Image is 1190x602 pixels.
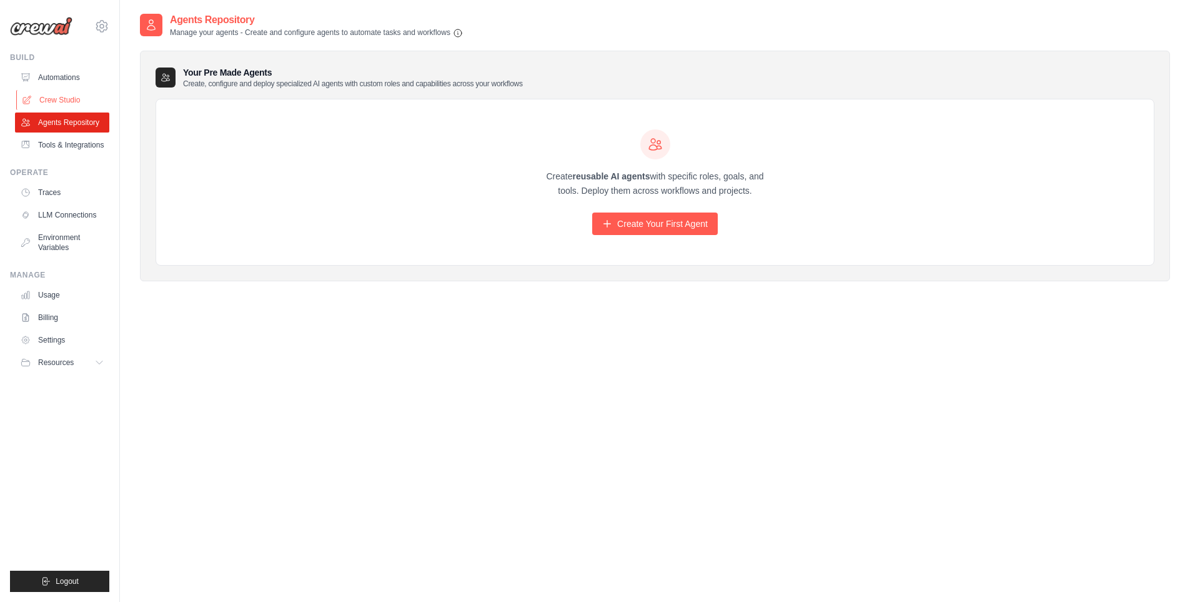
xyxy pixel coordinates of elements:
[10,571,109,592] button: Logout
[15,285,109,305] a: Usage
[15,183,109,203] a: Traces
[15,205,109,225] a: LLM Connections
[592,213,718,235] a: Create Your First Agent
[170,13,463,28] h2: Agents Repository
[183,66,523,89] h3: Your Pre Made Agents
[183,79,523,89] p: Create, configure and deploy specialized AI agents with custom roles and capabilities across your...
[15,68,109,88] a: Automations
[170,28,463,38] p: Manage your agents - Create and configure agents to automate tasks and workflows
[10,53,109,63] div: Build
[10,168,109,178] div: Operate
[15,228,109,258] a: Environment Variables
[535,169,775,198] p: Create with specific roles, goals, and tools. Deploy them across workflows and projects.
[15,308,109,328] a: Billing
[15,353,109,373] button: Resources
[56,576,79,586] span: Logout
[16,90,111,110] a: Crew Studio
[38,358,74,368] span: Resources
[15,330,109,350] a: Settings
[10,17,72,36] img: Logo
[15,135,109,155] a: Tools & Integrations
[10,270,109,280] div: Manage
[572,171,650,181] strong: reusable AI agents
[15,113,109,133] a: Agents Repository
